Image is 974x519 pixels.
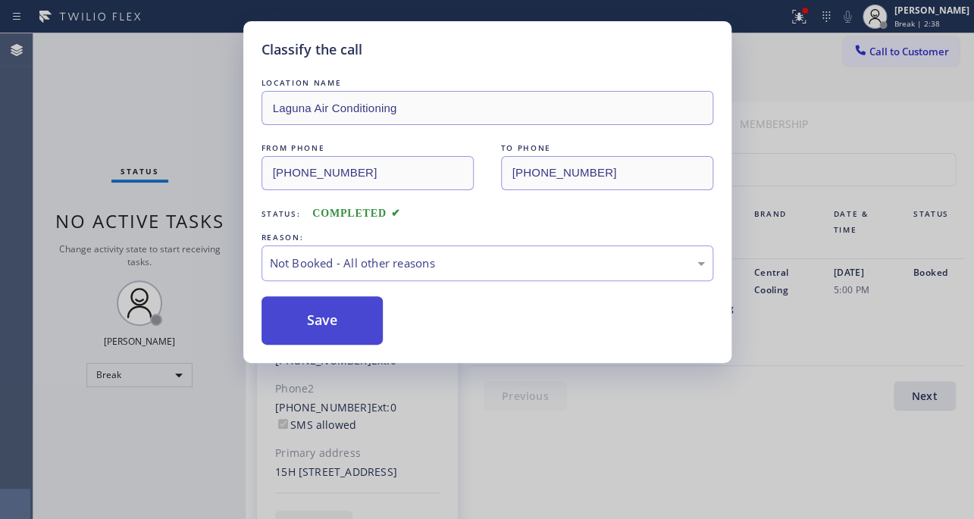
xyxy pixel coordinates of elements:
span: COMPLETED [312,208,400,219]
button: Save [262,296,384,345]
div: FROM PHONE [262,140,474,156]
div: Not Booked - All other reasons [270,255,705,272]
h5: Classify the call [262,39,362,60]
div: REASON: [262,230,713,245]
div: LOCATION NAME [262,75,713,91]
div: TO PHONE [501,140,713,156]
input: To phone [501,156,713,190]
input: From phone [262,156,474,190]
span: Status: [262,208,301,219]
